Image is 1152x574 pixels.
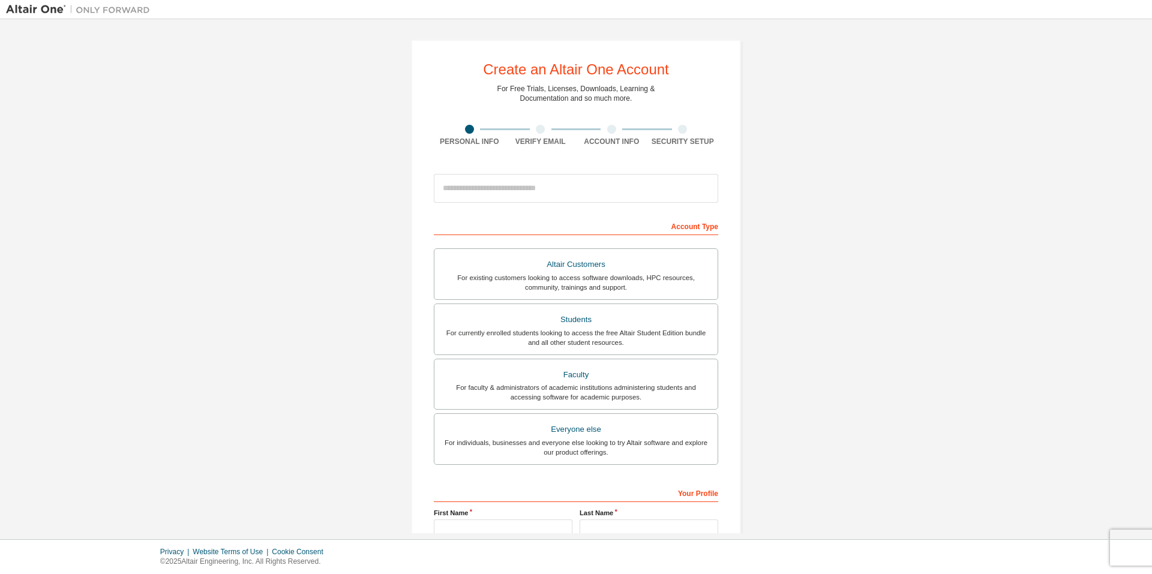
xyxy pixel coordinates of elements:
div: Create an Altair One Account [483,62,669,77]
div: Students [442,311,710,328]
div: Website Terms of Use [193,547,272,557]
label: Last Name [580,508,718,518]
label: First Name [434,508,572,518]
p: © 2025 Altair Engineering, Inc. All Rights Reserved. [160,557,331,567]
div: Security Setup [647,137,719,146]
div: Account Type [434,216,718,235]
div: Account Info [576,137,647,146]
div: Everyone else [442,421,710,438]
div: Personal Info [434,137,505,146]
div: Faculty [442,366,710,383]
img: Altair One [6,4,156,16]
div: Privacy [160,547,193,557]
div: For currently enrolled students looking to access the free Altair Student Edition bundle and all ... [442,328,710,347]
div: For existing customers looking to access software downloads, HPC resources, community, trainings ... [442,273,710,292]
div: For individuals, businesses and everyone else looking to try Altair software and explore our prod... [442,438,710,457]
div: Cookie Consent [272,547,330,557]
div: Your Profile [434,483,718,502]
div: For faculty & administrators of academic institutions administering students and accessing softwa... [442,383,710,402]
div: Verify Email [505,137,577,146]
div: For Free Trials, Licenses, Downloads, Learning & Documentation and so much more. [497,84,655,103]
div: Altair Customers [442,256,710,273]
